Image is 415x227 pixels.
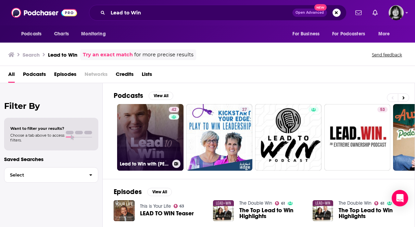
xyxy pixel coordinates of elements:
[147,188,172,196] button: View All
[389,5,404,20] span: Logged in as parkdalepublicity1
[134,51,193,59] span: for more precise results
[114,188,172,196] a: EpisodesView All
[281,202,285,205] span: 61
[114,91,143,100] h2: Podcasts
[120,161,169,167] h3: Lead to Win with [PERSON_NAME]
[239,207,304,219] a: The Top Lead to Win Highlights
[370,7,380,19] a: Show notifications dropdown
[353,7,364,19] a: Show notifications dropdown
[50,27,73,41] a: Charts
[54,69,76,83] a: Episodes
[389,5,404,20] button: Show profile menu
[242,106,247,113] span: 27
[140,203,171,209] a: This is Your Life
[292,29,319,39] span: For Business
[332,29,365,39] span: For Podcasters
[374,27,399,41] button: open menu
[288,27,328,41] button: open menu
[4,167,98,183] button: Select
[114,188,142,196] h2: Episodes
[108,7,292,18] input: Search podcasts, credits, & more...
[4,156,98,162] p: Saved Searches
[89,5,347,21] div: Search podcasts, credits, & more...
[10,133,64,143] span: Choose a tab above to access filters.
[83,51,133,59] a: Try an exact match
[295,11,324,14] span: Open Advanced
[314,4,327,11] span: New
[169,107,179,112] a: 42
[374,201,384,205] a: 61
[16,27,50,41] button: open menu
[114,91,173,100] a: PodcastsView All
[172,106,176,113] span: 42
[324,104,391,171] a: 53
[149,92,173,100] button: View All
[275,201,285,205] a: 61
[389,5,404,20] img: User Profile
[339,207,404,219] a: The Top Lead to Win Highlights
[116,69,134,83] a: Credits
[10,126,64,131] span: Want to filter your results?
[48,52,77,58] h3: Lead to Win
[23,52,40,58] h3: Search
[239,200,272,206] a: The Double Win
[328,27,375,41] button: open menu
[377,107,388,112] a: 53
[76,27,114,41] button: open menu
[239,107,250,112] a: 27
[8,69,15,83] a: All
[179,205,184,208] span: 63
[380,106,385,113] span: 53
[313,200,334,221] img: The Top Lead to Win Highlights
[378,29,390,39] span: More
[142,69,152,83] a: Lists
[23,69,46,83] a: Podcasts
[392,190,408,206] div: Open Intercom Messenger
[186,104,253,171] a: 27
[81,29,105,39] span: Monitoring
[174,204,185,208] a: 63
[11,6,77,19] img: Podchaser - Follow, Share and Rate Podcasts
[380,202,384,205] span: 61
[21,29,41,39] span: Podcasts
[4,101,98,111] h2: Filter By
[140,211,194,216] a: LEAD TO WIN Teaser
[117,104,184,171] a: 42Lead to Win with [PERSON_NAME]
[292,9,327,17] button: Open AdvancedNew
[114,200,135,221] img: LEAD TO WIN Teaser
[370,52,404,58] button: Send feedback
[213,200,234,221] img: The Top Lead to Win Highlights
[339,200,372,206] a: The Double Win
[4,173,84,177] span: Select
[54,29,69,39] span: Charts
[85,69,108,83] span: Networks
